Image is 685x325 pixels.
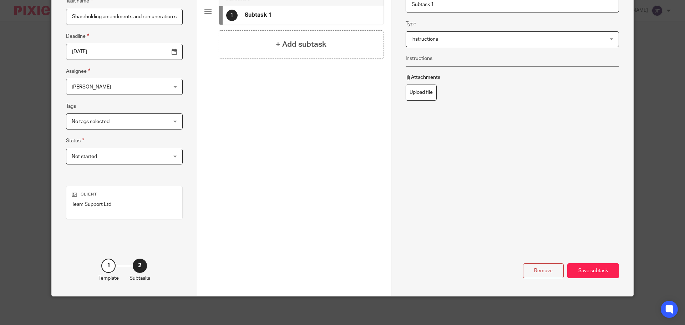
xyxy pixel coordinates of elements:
label: Type [406,20,416,27]
div: 1 [226,10,238,21]
label: Tags [66,103,76,110]
p: Team Support Ltd [72,201,177,208]
span: No tags selected [72,119,110,124]
label: Deadline [66,32,89,40]
div: Remove [523,263,564,279]
label: Instructions [406,55,432,62]
p: Template [98,275,119,282]
label: Status [66,137,84,145]
h4: + Add subtask [276,39,326,50]
div: Save subtask [567,263,619,279]
input: Task name [66,9,183,25]
input: Use the arrow keys to pick a date [66,44,183,60]
p: Client [72,192,177,197]
p: Subtasks [130,275,150,282]
span: [PERSON_NAME] [72,85,111,90]
div: 1 [101,259,116,273]
label: Upload file [406,85,437,101]
span: Instructions [411,37,438,42]
p: Attachments [406,74,440,81]
span: Not started [72,154,97,159]
div: 2 [133,259,147,273]
h4: Subtask 1 [245,11,272,19]
label: Assignee [66,67,90,75]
